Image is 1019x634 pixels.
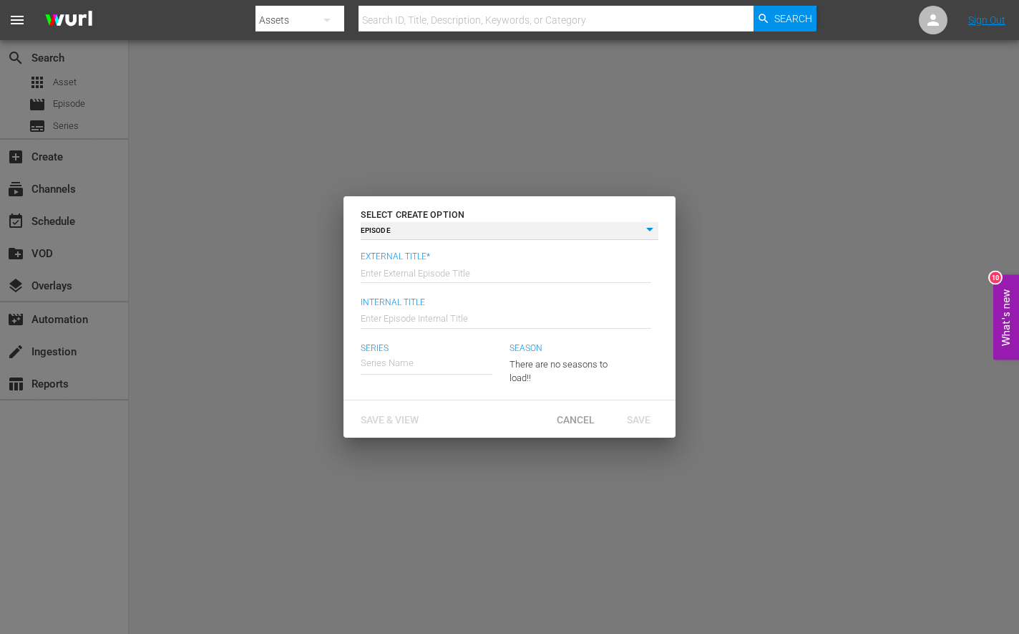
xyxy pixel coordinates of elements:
h6: SELECT CREATE OPTION [361,208,658,222]
span: External Title* [361,251,651,263]
div: EPISODE [361,222,658,240]
img: ans4CAIJ8jUAAAAAAAAAAAAAAAAAAAAAAAAgQb4GAAAAAAAAAAAAAAAAAAAAAAAAJMjXAAAAAAAAAAAAAAAAAAAAAAAAgAT5G... [34,4,103,37]
span: menu [9,11,26,29]
button: Save [607,406,670,432]
span: Cancel [545,414,606,426]
div: There are no seasons to load!! [509,346,621,385]
a: Sign Out [968,14,1005,26]
span: Save & View [349,414,430,426]
button: Save & View [349,406,430,432]
span: Search [774,6,812,32]
span: Save [615,414,662,426]
span: Series [361,343,492,355]
span: Season [509,343,621,355]
button: Cancel [544,406,607,432]
span: Internal Title [361,297,651,309]
div: 10 [990,272,1001,283]
button: Open Feedback Widget [993,274,1019,360]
